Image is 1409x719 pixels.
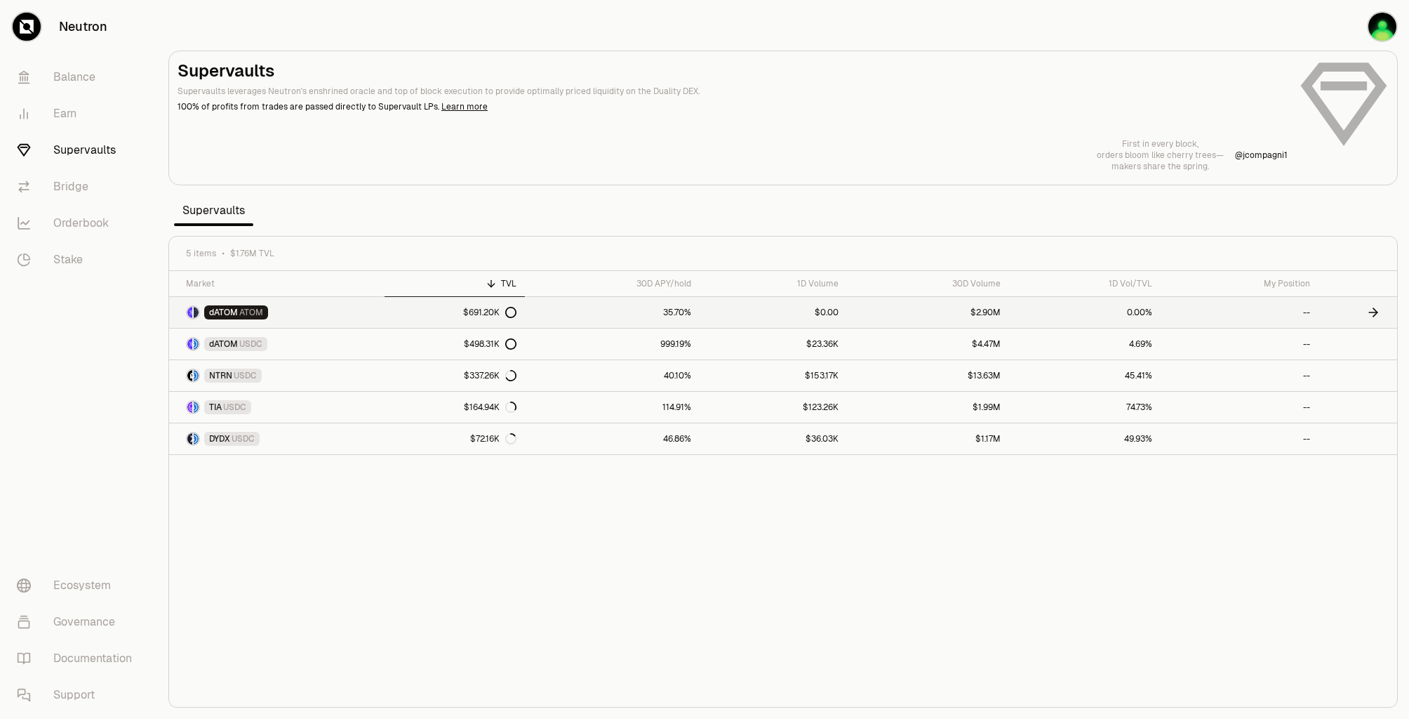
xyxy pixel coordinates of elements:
a: 0.00% [1009,297,1161,328]
a: 46.86% [525,423,700,454]
span: Supervaults [174,197,253,225]
span: dATOM [209,307,238,318]
a: -- [1161,423,1318,454]
a: $1.17M [847,423,1009,454]
a: Ecosystem [6,567,152,604]
img: USDC Logo [194,433,199,444]
a: -- [1161,329,1318,359]
span: USDC [239,338,262,350]
span: $1.76M TVL [230,248,274,259]
div: $691.20K [463,307,516,318]
span: USDC [234,370,257,381]
a: $337.26K [385,360,525,391]
a: $0.00 [700,297,847,328]
span: USDC [223,402,246,413]
a: Balance [6,59,152,95]
a: Governance [6,604,152,640]
p: makers share the spring. [1097,161,1224,172]
a: $13.63M [847,360,1009,391]
div: $498.31K [464,338,516,350]
img: TIA Logo [187,402,192,413]
a: $36.03K [700,423,847,454]
a: Supervaults [6,132,152,169]
a: $1.99M [847,392,1009,423]
span: ATOM [239,307,263,318]
a: dATOM LogoATOM LogodATOMATOM [169,297,385,328]
a: 35.70% [525,297,700,328]
span: TIA [209,402,222,413]
a: $153.17K [700,360,847,391]
img: ATOM Logo [194,307,199,318]
a: -- [1161,297,1318,328]
div: TVL [393,278,516,289]
a: 999.19% [525,329,700,359]
a: TIA LogoUSDC LogoTIAUSDC [169,392,385,423]
a: -- [1161,360,1318,391]
a: 45.41% [1009,360,1161,391]
img: USDC Logo [194,338,199,350]
img: USDC Logo [194,402,199,413]
span: DYDX [209,433,230,444]
a: $123.26K [700,392,847,423]
a: @jcompagni1 [1235,150,1288,161]
p: First in every block, [1097,138,1224,150]
span: dATOM [209,338,238,350]
div: 30D Volume [855,278,1001,289]
div: $337.26K [464,370,516,381]
a: 4.69% [1009,329,1161,359]
img: NTRN Logo [187,370,192,381]
a: dATOM LogoUSDC LogodATOMUSDC [169,329,385,359]
a: -- [1161,392,1318,423]
a: $72.16K [385,423,525,454]
img: USDC Logo [194,370,199,381]
p: 100% of profits from trades are passed directly to Supervault LPs. [178,100,1288,113]
div: 1D Volume [708,278,839,289]
a: NTRN LogoUSDC LogoNTRNUSDC [169,360,385,391]
div: Market [186,278,376,289]
p: orders bloom like cherry trees— [1097,150,1224,161]
a: 74.73% [1009,392,1161,423]
h2: Supervaults [178,60,1288,82]
a: $164.94K [385,392,525,423]
a: Support [6,677,152,713]
div: My Position [1169,278,1310,289]
div: $164.94K [464,402,516,413]
a: DYDX LogoUSDC LogoDYDXUSDC [169,423,385,454]
img: DYDX Logo [187,433,192,444]
div: 1D Vol/TVL [1017,278,1152,289]
a: 114.91% [525,392,700,423]
img: dATOM Logo [187,338,192,350]
div: $72.16K [470,433,516,444]
span: 5 items [186,248,216,259]
img: jushiung114 [1368,13,1396,41]
p: @ jcompagni1 [1235,150,1288,161]
a: 40.10% [525,360,700,391]
span: NTRN [209,370,232,381]
a: Documentation [6,640,152,677]
a: $691.20K [385,297,525,328]
a: $4.47M [847,329,1009,359]
a: Earn [6,95,152,132]
a: $2.90M [847,297,1009,328]
a: Bridge [6,169,152,205]
p: Supervaults leverages Neutron's enshrined oracle and top of block execution to provide optimally ... [178,85,1288,98]
img: dATOM Logo [187,307,192,318]
a: $498.31K [385,329,525,359]
a: Stake [6,242,152,278]
span: USDC [232,433,255,444]
a: Orderbook [6,205,152,242]
a: Learn more [441,101,488,112]
a: First in every block,orders bloom like cherry trees—makers share the spring. [1097,138,1224,172]
div: 30D APY/hold [533,278,691,289]
a: $23.36K [700,329,847,359]
a: 49.93% [1009,423,1161,454]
